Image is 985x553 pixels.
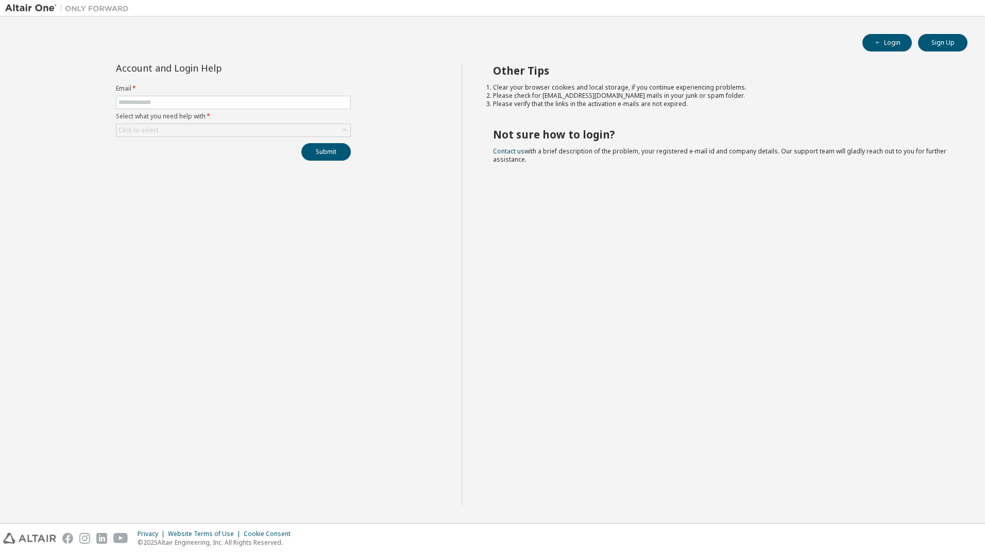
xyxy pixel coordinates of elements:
img: linkedin.svg [96,533,107,544]
div: Account and Login Help [116,64,304,72]
div: Click to select [118,126,159,134]
img: facebook.svg [62,533,73,544]
label: Email [116,84,351,93]
div: Cookie Consent [244,530,297,538]
img: Altair One [5,3,134,13]
button: Submit [301,143,351,161]
div: Privacy [138,530,168,538]
h2: Not sure how to login? [493,128,949,141]
li: Please check for [EMAIL_ADDRESS][DOMAIN_NAME] mails in your junk or spam folder. [493,92,949,100]
li: Please verify that the links in the activation e-mails are not expired. [493,100,949,108]
img: altair_logo.svg [3,533,56,544]
div: Website Terms of Use [168,530,244,538]
a: Contact us [493,147,524,155]
p: © 2025 Altair Engineering, Inc. All Rights Reserved. [138,538,297,547]
img: youtube.svg [113,533,128,544]
button: Sign Up [918,34,967,51]
div: Click to select [116,124,350,136]
h2: Other Tips [493,64,949,77]
li: Clear your browser cookies and local storage, if you continue experiencing problems. [493,83,949,92]
button: Login [862,34,912,51]
img: instagram.svg [79,533,90,544]
label: Select what you need help with [116,112,351,120]
span: with a brief description of the problem, your registered e-mail id and company details. Our suppo... [493,147,946,164]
